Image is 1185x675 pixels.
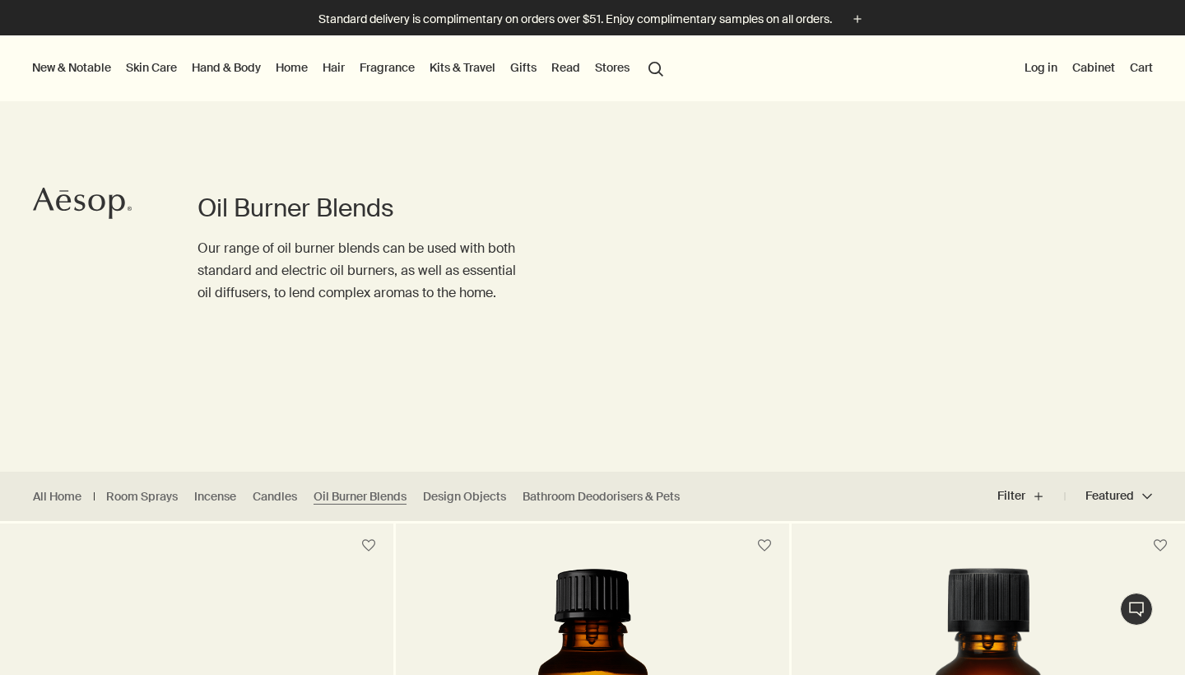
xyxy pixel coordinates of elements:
a: Cabinet [1069,57,1118,78]
p: Our range of oil burner blends can be used with both standard and electric oil burners, as well a... [197,237,527,305]
button: Stores [592,57,633,78]
a: Kits & Travel [426,57,499,78]
a: Room Sprays [106,489,178,505]
button: Featured [1065,477,1152,516]
a: Gifts [507,57,540,78]
a: Aesop [29,183,136,228]
button: Save to cabinet [1145,531,1175,561]
button: Open search [641,52,671,83]
button: Save to cabinet [750,531,779,561]
a: Read [548,57,583,78]
button: Live Assistance [1120,593,1153,626]
a: Bathroom Deodorisers & Pets [523,489,680,505]
a: Home [272,57,311,78]
a: Incense [194,489,236,505]
nav: primary [29,35,671,101]
h1: Oil Burner Blends [197,192,527,225]
a: Hand & Body [188,57,264,78]
button: Log in [1021,57,1061,78]
button: Save to cabinet [354,531,383,561]
a: All Home [33,489,81,505]
button: Cart [1127,57,1156,78]
a: Candles [253,489,297,505]
button: Standard delivery is complimentary on orders over $51. Enjoy complimentary samples on all orders. [318,10,867,29]
a: Skin Care [123,57,180,78]
a: Design Objects [423,489,506,505]
svg: Aesop [33,187,132,220]
button: New & Notable [29,57,114,78]
a: Hair [319,57,348,78]
a: Fragrance [356,57,418,78]
nav: supplementary [1021,35,1156,101]
p: Standard delivery is complimentary on orders over $51. Enjoy complimentary samples on all orders. [318,11,832,28]
a: Oil Burner Blends [314,489,407,505]
button: Filter [997,477,1065,516]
